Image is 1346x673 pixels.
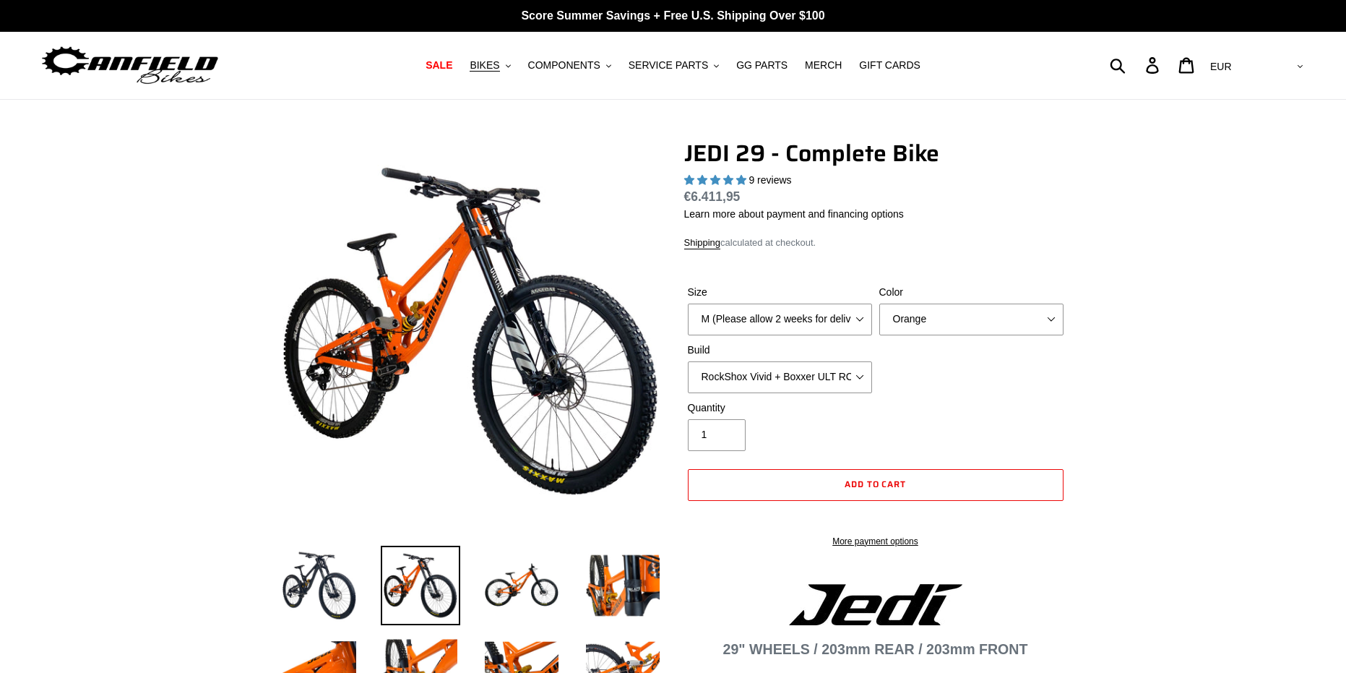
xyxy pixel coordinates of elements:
[1118,49,1155,81] input: Search
[798,56,849,75] a: MERCH
[859,59,920,72] span: GIFT CARDS
[684,189,741,204] span: €6.411,95
[621,56,726,75] button: SERVICE PARTS
[381,546,460,625] img: Load image into Gallery viewer, JEDI 29 - Complete Bike
[40,43,220,88] img: Canfield Bikes
[688,400,872,416] label: Quantity
[684,208,904,220] a: Learn more about payment and financing options
[528,59,600,72] span: COMPONENTS
[418,56,460,75] a: SALE
[426,59,452,72] span: SALE
[684,237,721,249] a: Shipping
[482,546,561,625] img: Load image into Gallery viewer, JEDI 29 - Complete Bike
[729,56,795,75] a: GG PARTS
[684,174,749,186] span: 5.00 stars
[462,56,517,75] button: BIKES
[723,641,1028,657] strong: 29" WHEELS / 203mm REAR / 203mm FRONT
[280,546,359,625] img: Load image into Gallery viewer, JEDI 29 - Complete Bike
[688,535,1064,548] a: More payment options
[688,469,1064,501] button: Add to cart
[684,236,1067,250] div: calculated at checkout.
[749,174,791,186] span: 9 reviews
[684,140,1067,167] h1: JEDI 29 - Complete Bike
[583,546,663,625] img: Load image into Gallery viewer, JEDI 29 - Complete Bike
[521,56,618,75] button: COMPONENTS
[879,285,1064,300] label: Color
[805,59,842,72] span: MERCH
[470,59,499,72] span: BIKES
[688,285,872,300] label: Size
[789,584,962,625] img: Jedi Logo
[736,59,788,72] span: GG PARTS
[852,56,928,75] a: GIFT CARDS
[688,343,872,358] label: Build
[629,59,708,72] span: SERVICE PARTS
[845,477,907,491] span: Add to cart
